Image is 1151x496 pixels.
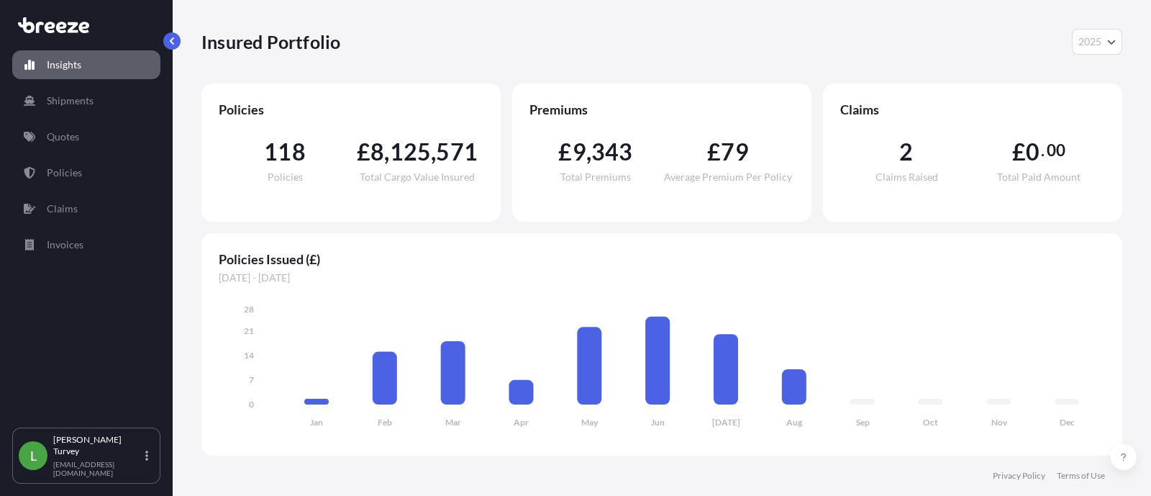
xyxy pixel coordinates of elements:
[840,101,1105,118] span: Claims
[875,172,938,182] span: Claims Raised
[47,166,82,180] p: Policies
[431,140,436,163] span: ,
[268,172,303,182] span: Policies
[201,30,340,53] p: Insured Portfolio
[1078,35,1101,49] span: 2025
[991,417,1008,428] tspan: Nov
[47,202,78,216] p: Claims
[378,417,392,428] tspan: Feb
[390,140,432,163] span: 125
[558,140,572,163] span: £
[586,140,591,163] span: ,
[47,238,83,252] p: Invoices
[514,417,529,428] tspan: Apr
[219,101,483,118] span: Policies
[1041,145,1045,156] span: .
[47,94,94,108] p: Shipments
[12,122,160,151] a: Quotes
[357,140,370,163] span: £
[53,434,142,457] p: [PERSON_NAME] Turvey
[47,58,81,72] p: Insights
[12,86,160,115] a: Shipments
[993,470,1045,482] a: Privacy Policy
[721,140,748,163] span: 79
[219,251,1105,268] span: Policies Issued (£)
[244,325,254,336] tspan: 21
[997,172,1081,182] span: Total Paid Amount
[436,140,478,163] span: 571
[264,140,306,163] span: 118
[1072,29,1122,55] button: Year Selector
[581,417,599,428] tspan: May
[249,399,254,410] tspan: 0
[12,50,160,79] a: Insights
[12,230,160,259] a: Invoices
[12,158,160,187] a: Policies
[47,130,79,144] p: Quotes
[12,194,160,223] a: Claims
[1057,470,1105,482] a: Terms of Use
[712,417,740,428] tspan: [DATE]
[664,172,792,182] span: Average Premium Per Policy
[370,140,384,163] span: 8
[244,304,254,315] tspan: 28
[244,350,254,361] tspan: 14
[384,140,389,163] span: ,
[249,374,254,385] tspan: 7
[1012,140,1026,163] span: £
[1047,145,1065,156] span: 00
[445,417,461,428] tspan: Mar
[310,417,323,428] tspan: Jan
[651,417,665,428] tspan: Jun
[707,140,721,163] span: £
[1060,417,1075,428] tspan: Dec
[786,417,803,428] tspan: Aug
[591,140,633,163] span: 343
[923,417,938,428] tspan: Oct
[529,101,794,118] span: Premiums
[30,448,37,463] span: L
[560,172,631,182] span: Total Premiums
[219,271,1105,285] span: [DATE] - [DATE]
[856,417,870,428] tspan: Sep
[1026,140,1039,163] span: 0
[899,140,913,163] span: 2
[53,460,142,477] p: [EMAIL_ADDRESS][DOMAIN_NAME]
[573,140,586,163] span: 9
[360,172,475,182] span: Total Cargo Value Insured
